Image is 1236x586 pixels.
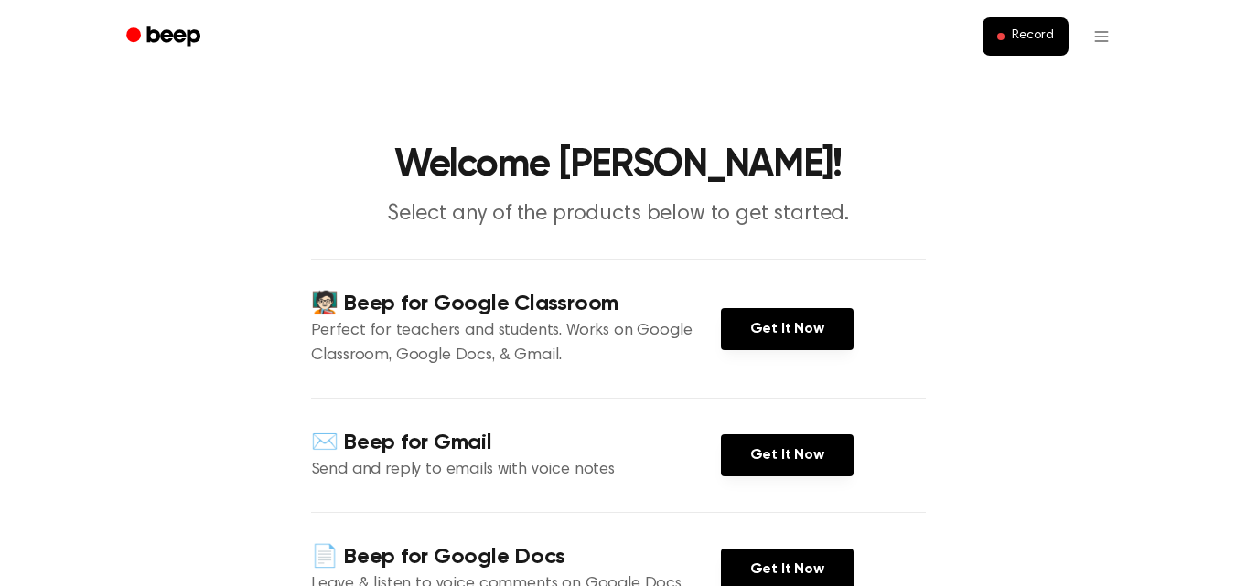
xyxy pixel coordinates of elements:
p: Send and reply to emails with voice notes [311,458,721,483]
span: Record [1012,28,1053,45]
a: Get It Now [721,308,854,350]
a: Get It Now [721,434,854,476]
a: Beep [113,19,217,55]
h4: 📄 Beep for Google Docs [311,542,721,572]
h4: ✉️ Beep for Gmail [311,428,721,458]
h1: Welcome [PERSON_NAME]! [150,146,1087,185]
p: Select any of the products below to get started. [267,199,970,229]
button: Open menu [1080,15,1123,59]
h4: 🧑🏻‍🏫 Beep for Google Classroom [311,289,721,319]
button: Record [983,17,1068,56]
p: Perfect for teachers and students. Works on Google Classroom, Google Docs, & Gmail. [311,319,721,368]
